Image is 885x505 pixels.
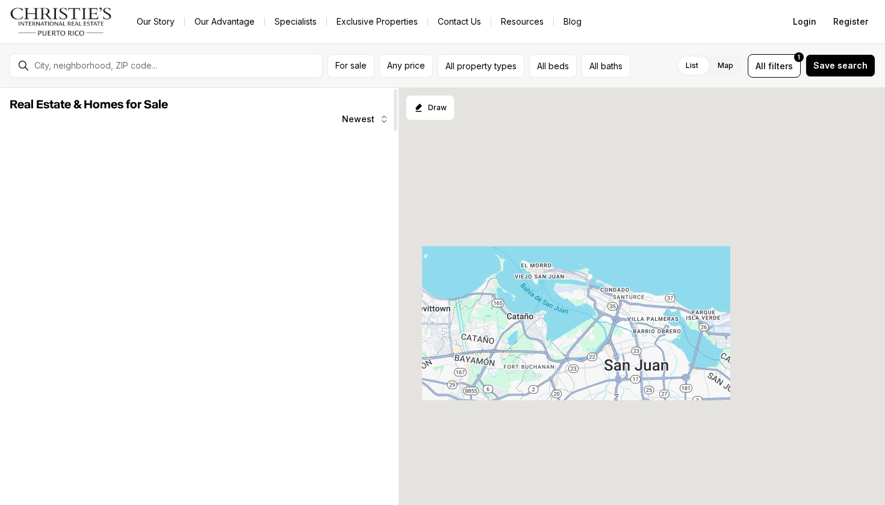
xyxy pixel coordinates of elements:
[798,52,800,62] span: 1
[813,61,868,70] span: Save search
[748,54,801,78] button: Allfilters1
[793,17,816,26] span: Login
[491,13,553,30] a: Resources
[10,7,113,36] img: logo
[806,54,875,77] button: Save search
[328,54,374,78] button: For sale
[127,13,184,30] a: Our Story
[428,13,491,30] button: Contact Us
[676,55,708,76] label: List
[335,61,367,70] span: For sale
[342,114,374,124] span: Newest
[335,107,396,131] button: Newest
[756,60,766,72] span: All
[768,60,793,72] span: filters
[265,13,326,30] a: Specialists
[833,17,868,26] span: Register
[582,54,630,78] button: All baths
[379,54,433,78] button: Any price
[708,55,743,76] label: Map
[438,54,524,78] button: All property types
[387,61,425,70] span: Any price
[529,54,577,78] button: All beds
[185,13,264,30] a: Our Advantage
[826,10,875,34] button: Register
[406,95,455,120] button: Start drawing
[786,10,824,34] button: Login
[10,99,168,111] span: Real Estate & Homes for Sale
[327,13,427,30] a: Exclusive Properties
[554,13,591,30] a: Blog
